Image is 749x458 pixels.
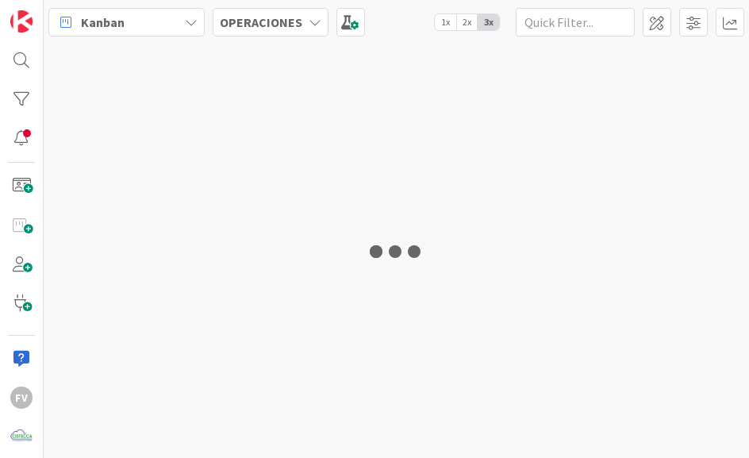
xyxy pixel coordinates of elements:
img: avatar [10,425,33,448]
span: Kanban [81,13,125,32]
input: Quick Filter... [516,8,635,37]
img: Visit kanbanzone.com [10,10,33,33]
b: OPERACIONES [220,14,302,30]
span: 2x [456,14,478,30]
span: 1x [435,14,456,30]
span: 3x [478,14,499,30]
div: FV [10,387,33,409]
